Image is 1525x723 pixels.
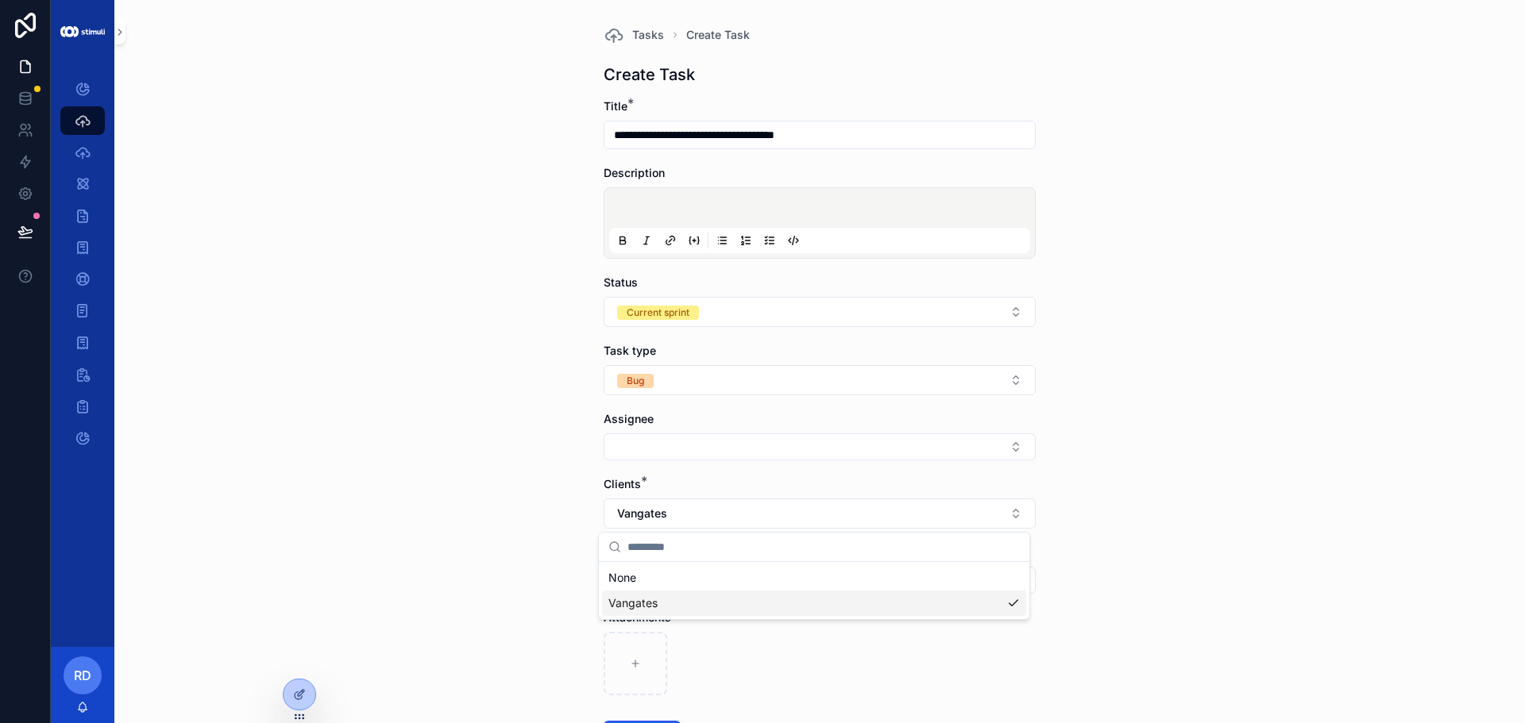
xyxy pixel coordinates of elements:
div: Suggestions [599,562,1029,619]
h1: Create Task [604,63,695,86]
span: Vangates [617,506,667,521]
span: RD [74,666,91,685]
span: Clients [604,477,641,490]
button: Select Button [604,365,1036,395]
button: Select Button [604,297,1036,327]
span: Title [604,99,627,113]
span: Assignee [604,412,654,425]
div: scrollable content [51,63,114,473]
span: Description [604,166,665,179]
img: App logo [60,26,105,37]
a: Create Task [686,27,750,43]
span: Vangates [608,595,658,611]
button: Select Button [604,433,1036,460]
div: Bug [627,374,644,388]
span: Status [604,275,638,289]
div: Current sprint [627,306,689,320]
button: Select Button [604,498,1036,529]
span: Tasks [632,27,664,43]
div: None [602,565,1026,590]
span: Task type [604,344,656,357]
a: Tasks [604,25,664,44]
